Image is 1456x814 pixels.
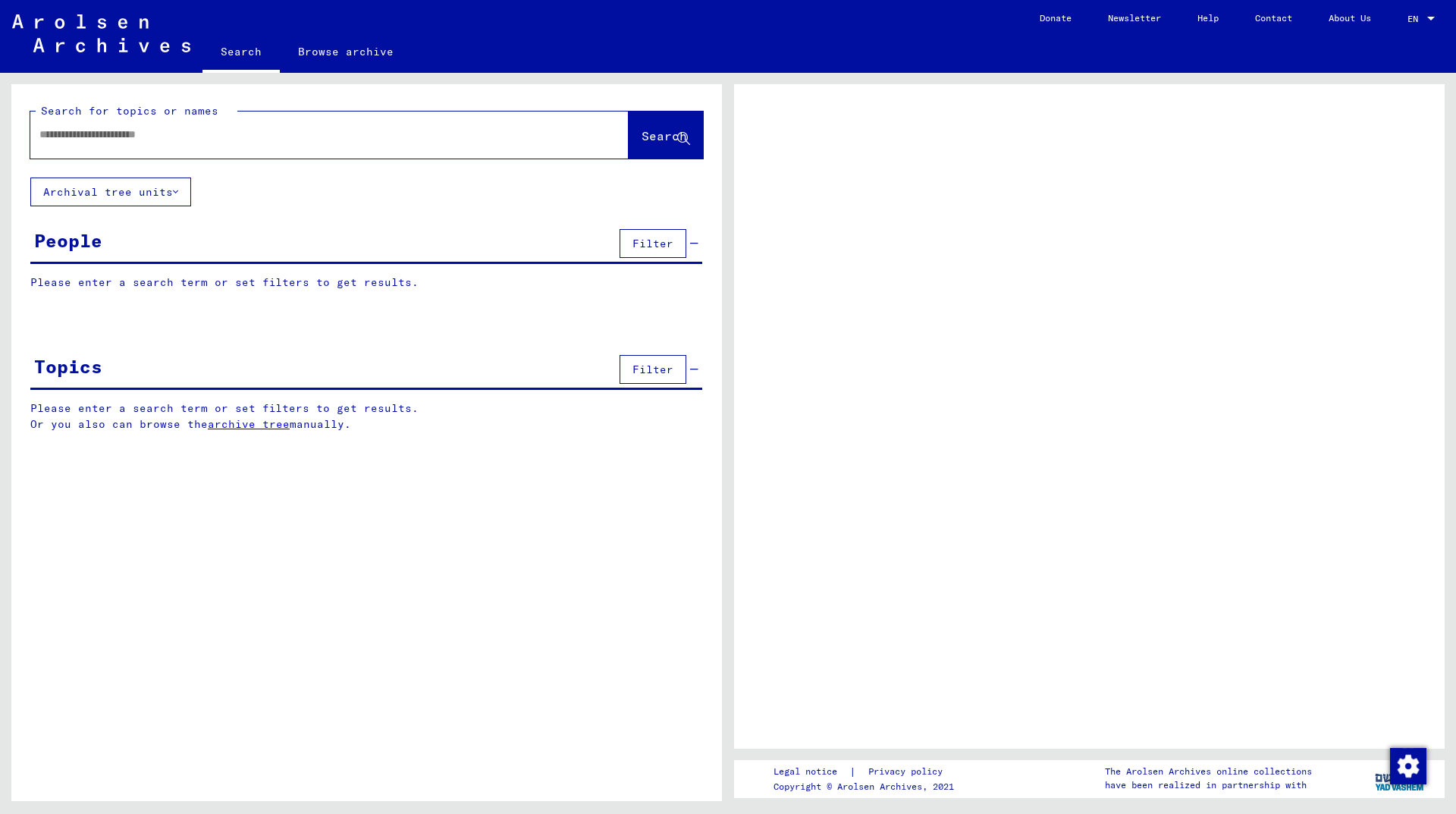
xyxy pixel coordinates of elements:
a: Browse archive [280,33,412,70]
div: | [773,764,961,780]
span: EN [1407,14,1424,24]
p: The Arolsen Archives online collections [1105,765,1312,778]
button: Archival tree units [30,178,191,206]
img: Change consent [1390,748,1426,784]
p: Please enter a search term or set filters to get results. Or you also can browse the manually. [30,401,703,432]
span: Search [642,128,687,143]
button: Filter [620,229,686,258]
a: archive tree [208,417,290,431]
button: Filter [620,355,686,384]
p: Copyright © Arolsen Archives, 2021 [773,780,961,794]
div: Topics [34,353,102,380]
div: Change consent [1389,747,1426,784]
a: Search [202,33,280,73]
a: Privacy policy [856,764,961,780]
p: have been realized in partnership with [1105,778,1312,792]
a: Legal notice [773,764,849,780]
button: Search [629,112,703,159]
mat-label: Search for topics or names [41,104,218,118]
span: Filter [632,237,673,250]
span: Filter [632,363,673,376]
div: People [34,227,102,254]
p: Please enter a search term or set filters to get results. [30,275,702,291]
img: yv_logo.png [1372,759,1429,797]
img: Arolsen_neg.svg [12,14,190,52]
